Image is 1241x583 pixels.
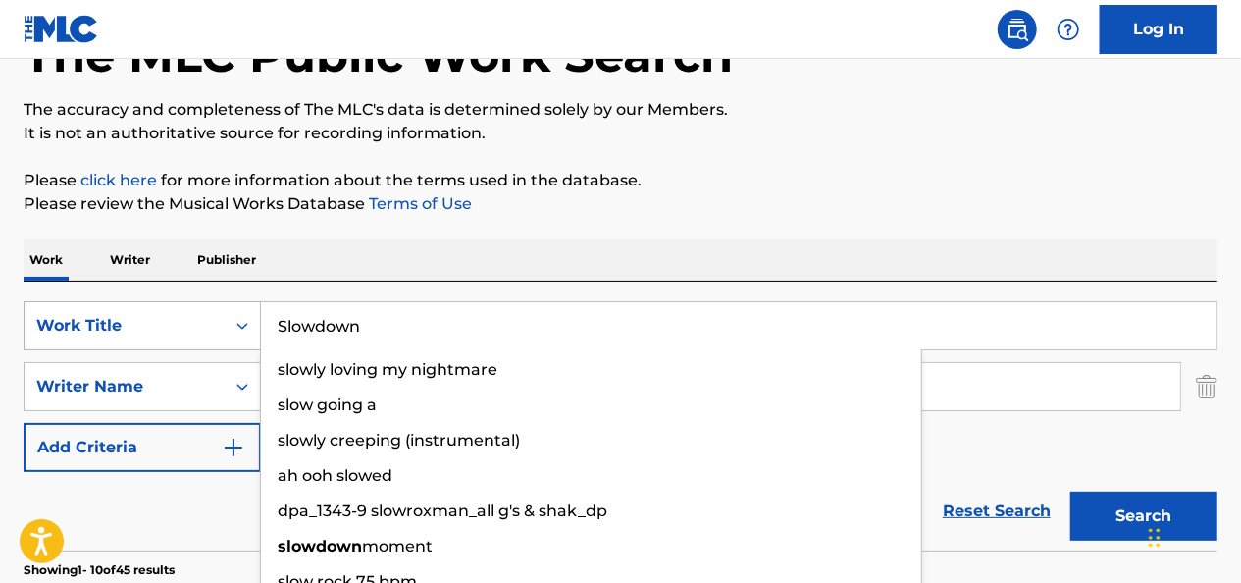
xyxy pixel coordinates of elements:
p: Showing 1 - 10 of 45 results [24,561,175,579]
p: Please for more information about the terms used in the database. [24,169,1217,192]
form: Search Form [24,301,1217,551]
div: Work Title [36,314,213,338]
img: MLC Logo [24,15,99,43]
button: Search [1070,492,1217,541]
strong: slowdown [278,537,362,556]
p: It is not an authoritative source for recording information. [24,122,1217,145]
a: Reset Search [933,490,1060,533]
img: 9d2ae6d4665cec9f34b9.svg [222,436,245,459]
a: Terms of Use [365,194,472,213]
p: The accuracy and completeness of The MLC's data is determined solely by our Members. [24,98,1217,122]
a: Log In [1100,5,1217,54]
span: dpa_1343-9 slowroxman_all g's & shak_dp [278,502,607,520]
button: Add Criteria [24,423,261,472]
span: moment [362,537,433,556]
img: Delete Criterion [1196,362,1217,411]
span: ah ooh slowed [278,466,392,485]
p: Publisher [191,239,262,281]
span: slowly creeping (instrumental) [278,431,520,450]
img: help [1057,18,1080,41]
span: slowly loving my nightmare [278,360,497,379]
iframe: Chat Widget [1143,489,1241,583]
div: Help [1049,10,1088,49]
p: Please review the Musical Works Database [24,192,1217,216]
div: Writer Name [36,375,213,398]
p: Work [24,239,69,281]
img: search [1006,18,1029,41]
a: Public Search [998,10,1037,49]
div: Drag [1149,508,1161,567]
a: click here [80,171,157,189]
span: slow going a [278,396,377,414]
p: Writer [104,239,156,281]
